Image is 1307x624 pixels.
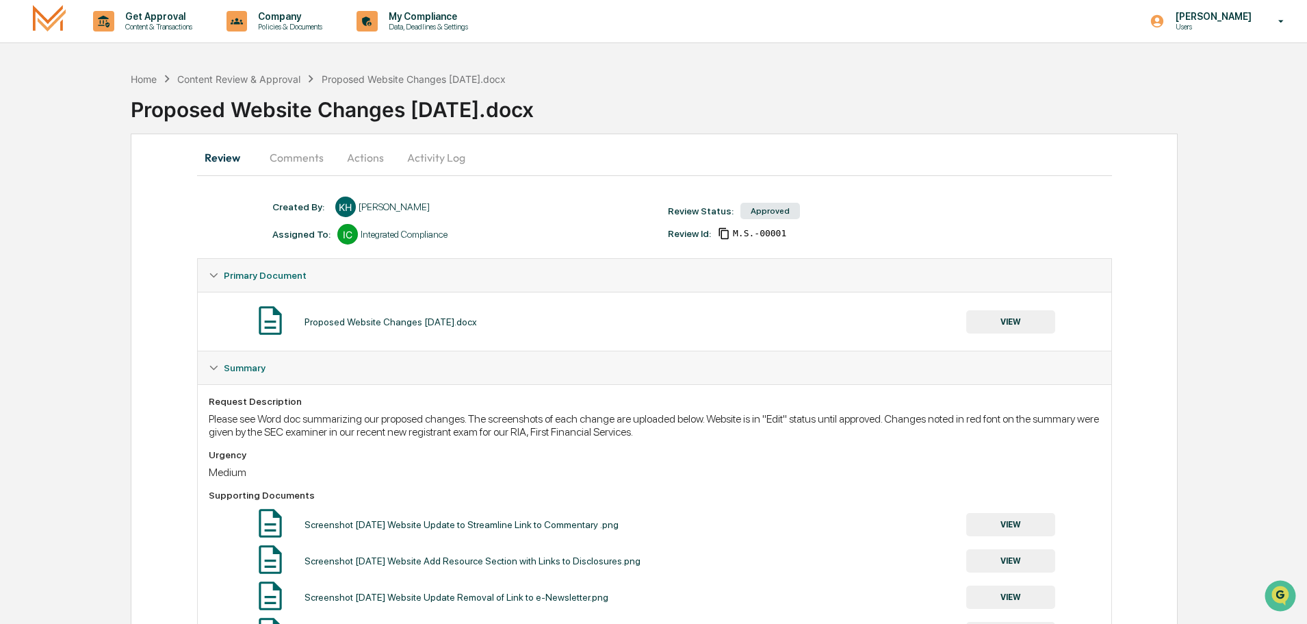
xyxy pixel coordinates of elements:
[99,174,110,185] div: 🗄️
[27,199,86,212] span: Data Lookup
[966,513,1055,536] button: VIEW
[209,466,1100,479] div: Medium
[47,105,224,118] div: Start new chat
[253,506,287,540] img: Document Icon
[305,519,619,530] div: Screenshot [DATE] Website Update to Streamline Link to Commentary .png
[335,197,356,217] div: KH
[740,203,800,219] div: Approved
[1165,11,1258,22] p: [PERSON_NAME]
[247,11,329,22] p: Company
[14,200,25,211] div: 🔎
[14,174,25,185] div: 🖐️
[322,73,506,85] div: Proposed Website Changes [DATE].docx
[259,141,335,174] button: Comments
[47,118,173,129] div: We're available if you need us!
[114,22,199,32] p: Content & Transactions
[1165,22,1258,32] p: Users
[198,351,1111,384] div: Summary
[209,449,1100,460] div: Urgency
[209,490,1100,501] div: Supporting Documents
[361,229,448,240] div: Integrated Compliance
[733,228,786,239] span: 461ca549-6aca-4b99-8143-cfa6e4799c6d
[272,201,328,212] div: Created By: ‎ ‎
[305,592,608,603] div: Screenshot [DATE] Website Update Removal of Link to e-Newsletter.png
[253,542,287,577] img: Document Icon
[966,586,1055,609] button: VIEW
[94,167,175,192] a: 🗄️Attestations
[14,105,38,129] img: 1746055101610-c473b297-6a78-478c-a979-82029cc54cd1
[114,11,199,22] p: Get Approval
[33,5,66,37] img: logo
[8,167,94,192] a: 🖐️Preclearance
[8,193,92,218] a: 🔎Data Lookup
[198,292,1111,351] div: Primary Document
[378,22,475,32] p: Data, Deadlines & Settings
[224,362,266,373] span: Summary
[1263,579,1300,616] iframe: Open customer support
[136,232,166,242] span: Pylon
[305,316,477,327] div: Proposed Website Changes [DATE].docx
[131,73,157,85] div: Home
[131,86,1307,122] div: Proposed Website Changes [DATE].docx
[27,173,88,186] span: Preclearance
[209,396,1100,407] div: Request Description
[197,141,259,174] button: Review
[335,141,396,174] button: Actions
[197,141,1112,174] div: secondary tabs example
[253,579,287,613] img: Document Icon
[396,141,476,174] button: Activity Log
[14,29,249,51] p: How can we help?
[224,270,307,281] span: Primary Document
[337,224,358,245] div: IC
[198,259,1111,292] div: Primary Document
[378,11,475,22] p: My Compliance
[177,73,300,85] div: Content Review & Approval
[272,229,331,240] div: Assigned To:
[209,412,1100,438] div: Please see Word doc summarizing our proposed changes. The screenshots of each change are uploaded...
[253,303,287,338] img: Document Icon
[233,109,249,125] button: Start new chat
[96,232,166,242] a: Powered byPylon
[966,549,1055,573] button: VIEW
[966,310,1055,334] button: VIEW
[668,228,711,239] div: Review Id:
[305,556,640,566] div: Screenshot [DATE] Website Add Resource Section with Links to Disclosures.png
[113,173,170,186] span: Attestations
[359,201,430,212] div: [PERSON_NAME]
[247,22,329,32] p: Policies & Documents
[668,205,734,216] div: Review Status:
